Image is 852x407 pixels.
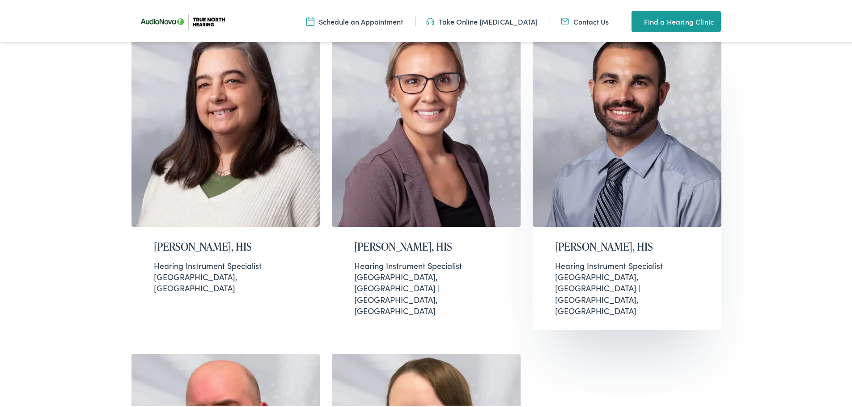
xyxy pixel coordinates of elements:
[306,15,403,25] a: Schedule an Appointment
[555,258,699,269] div: Hearing Instrument Specialist
[131,18,320,328] a: [PERSON_NAME], HIS Hearing Instrument Specialist[GEOGRAPHIC_DATA], [GEOGRAPHIC_DATA]
[533,18,721,225] img: David Kuczewski hearing instrument specialist Portland ME
[632,14,640,25] img: utility icon
[154,239,298,252] h2: [PERSON_NAME], HIS
[154,258,298,269] div: Hearing Instrument Specialist
[561,15,569,25] img: Mail icon in color code ffb348, used for communication purposes
[354,258,498,269] div: Hearing Instrument Specialist
[561,15,609,25] a: Contact Us
[555,258,699,315] div: [GEOGRAPHIC_DATA], [GEOGRAPHIC_DATA] | [GEOGRAPHIC_DATA], [GEOGRAPHIC_DATA]
[632,9,721,30] a: Find a Hearing Clinic
[555,239,699,252] h2: [PERSON_NAME], HIS
[354,258,498,315] div: [GEOGRAPHIC_DATA], [GEOGRAPHIC_DATA] | [GEOGRAPHIC_DATA], [GEOGRAPHIC_DATA]
[533,18,721,328] a: David Kuczewski hearing instrument specialist Portland ME [PERSON_NAME], HIS Hearing Instrument S...
[426,15,538,25] a: Take Online [MEDICAL_DATA]
[154,258,298,292] div: [GEOGRAPHIC_DATA], [GEOGRAPHIC_DATA]
[426,15,434,25] img: Headphones icon in color code ffb348
[354,239,498,252] h2: [PERSON_NAME], HIS
[306,15,314,25] img: Icon symbolizing a calendar in color code ffb348
[332,18,521,225] img: Brittney Christman hearing care professional St. Johnsbury and Newport VT
[332,18,521,328] a: Brittney Christman hearing care professional St. Johnsbury and Newport VT [PERSON_NAME], HIS Hear...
